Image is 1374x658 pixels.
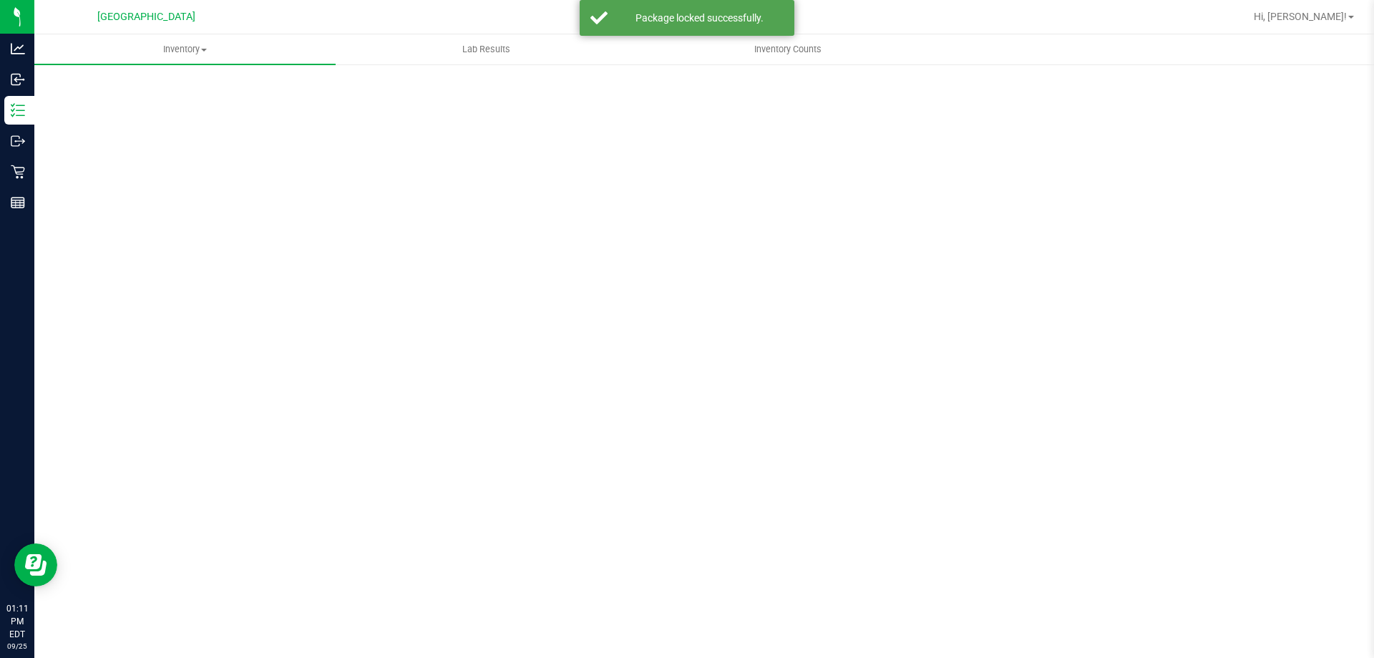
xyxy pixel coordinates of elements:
[637,34,938,64] a: Inventory Counts
[11,134,25,148] inline-svg: Outbound
[11,195,25,210] inline-svg: Reports
[735,43,841,56] span: Inventory Counts
[34,43,336,56] span: Inventory
[11,165,25,179] inline-svg: Retail
[97,11,195,23] span: [GEOGRAPHIC_DATA]
[443,43,530,56] span: Lab Results
[11,103,25,117] inline-svg: Inventory
[14,543,57,586] iframe: Resource center
[11,42,25,56] inline-svg: Analytics
[34,34,336,64] a: Inventory
[6,641,28,652] p: 09/25
[336,34,637,64] a: Lab Results
[6,602,28,641] p: 01:11 PM EDT
[11,72,25,87] inline-svg: Inbound
[1254,11,1347,22] span: Hi, [PERSON_NAME]!
[615,11,784,25] div: Package locked successfully.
